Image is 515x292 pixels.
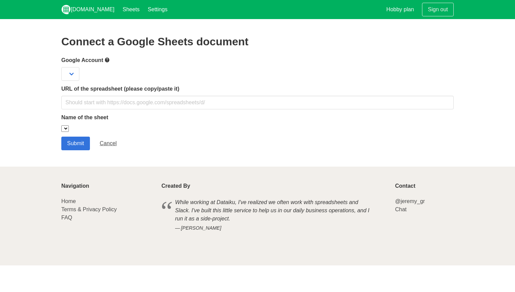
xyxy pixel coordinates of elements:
a: Home [61,198,76,204]
a: Terms & Privacy Policy [61,206,117,212]
blockquote: While working at Dataiku, I've realized we often work with spreadsheets and Slack. I've built thi... [161,197,387,233]
p: Navigation [61,183,153,189]
a: Cancel [94,137,123,150]
p: Contact [395,183,454,189]
input: Submit [61,137,90,150]
label: URL of the spreadsheet (please copy/paste it) [61,85,454,93]
a: Chat [395,206,407,212]
h2: Connect a Google Sheets document [61,35,454,48]
p: Created By [161,183,387,189]
label: Google Account [61,56,454,64]
a: FAQ [61,215,72,220]
a: @jeremy_gr [395,198,425,204]
cite: [PERSON_NAME] [175,225,373,232]
input: Should start with https://docs.google.com/spreadsheets/d/ [61,96,454,109]
label: Name of the sheet [61,113,454,122]
img: logo_v2_white.png [61,5,71,14]
a: Sign out [422,3,454,16]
